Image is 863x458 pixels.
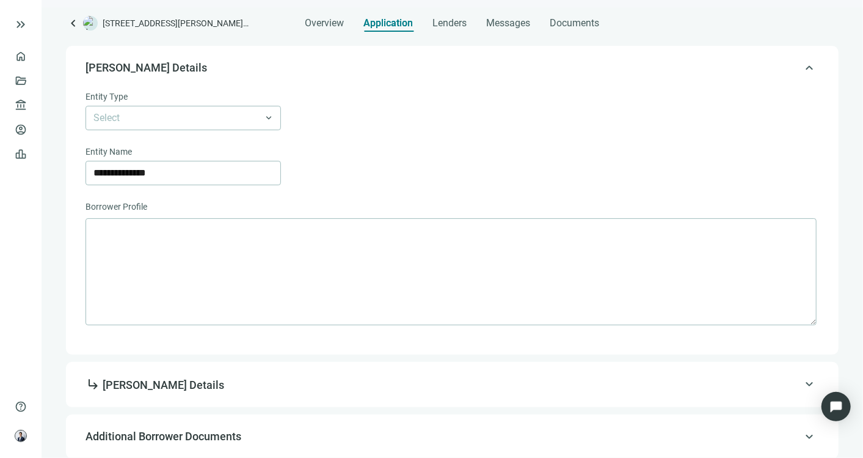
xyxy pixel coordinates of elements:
span: Documents [550,17,600,29]
div: Open Intercom Messenger [821,392,851,421]
span: Overview [305,17,344,29]
span: [STREET_ADDRESS][PERSON_NAME][PERSON_NAME] [103,17,249,29]
span: Entity Type [86,90,128,103]
img: deal-logo [83,16,98,31]
span: Entity Name [86,145,132,158]
span: more_horiz [803,28,815,40]
span: Application [364,17,413,29]
a: keyboard_arrow_left [66,16,81,31]
span: subdirectory_arrow_right [86,377,100,391]
span: Messages [487,17,531,29]
button: keyboard_double_arrow_right [13,17,28,32]
span: Borrower Profile [86,200,147,213]
span: Additional Borrower Documents [86,430,241,443]
span: [PERSON_NAME] Details [86,61,817,75]
span: [PERSON_NAME] Details [86,379,224,391]
span: Lenders [433,17,467,29]
span: help [15,401,27,413]
span: account_balance [15,99,23,111]
img: avatar [15,430,26,441]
